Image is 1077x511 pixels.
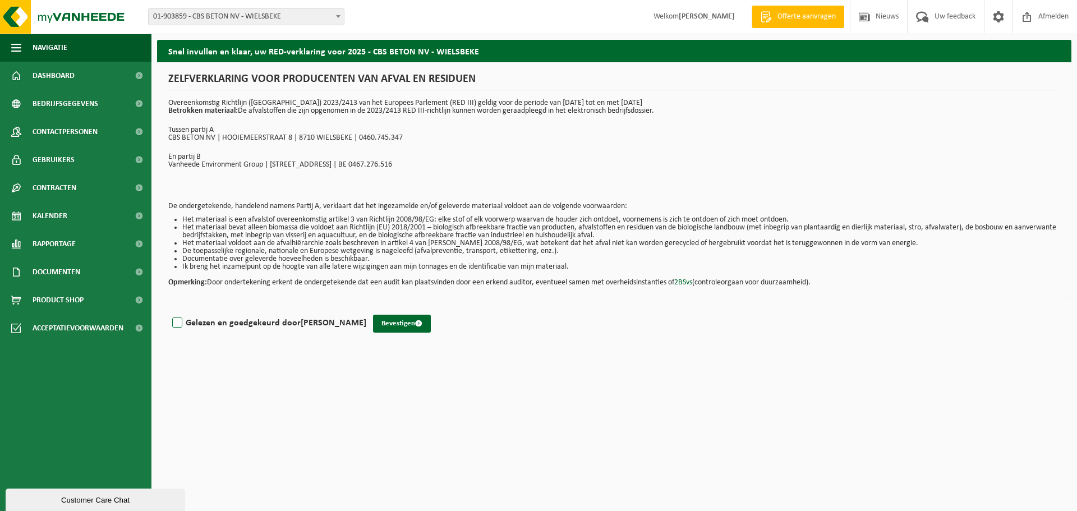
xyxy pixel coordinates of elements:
[33,34,67,62] span: Navigatie
[182,247,1060,255] li: De toepasselijke regionale, nationale en Europese wetgeving is nageleefd (afvalpreventie, transpo...
[33,62,75,90] span: Dashboard
[33,230,76,258] span: Rapportage
[168,126,1060,134] p: Tussen partij A
[182,240,1060,247] li: Het materiaal voldoet aan de afvalhiërarchie zoals beschreven in artikel 4 van [PERSON_NAME] 2008...
[182,255,1060,263] li: Documentatie over geleverde hoeveelheden is beschikbaar.
[679,12,735,21] strong: [PERSON_NAME]
[168,153,1060,161] p: En partij B
[168,99,1060,115] p: Overeenkomstig Richtlijn ([GEOGRAPHIC_DATA]) 2023/2413 van het Europees Parlement (RED III) geldi...
[168,73,1060,91] h1: ZELFVERKLARING VOOR PRODUCENTEN VAN AFVAL EN RESIDUEN
[148,8,344,25] span: 01-903859 - CBS BETON NV - WIELSBEKE
[33,174,76,202] span: Contracten
[674,278,692,287] a: 2BSvs
[168,161,1060,169] p: Vanheede Environment Group | [STREET_ADDRESS] | BE 0467.276.516
[182,224,1060,240] li: Het materiaal bevat alleen biomassa die voldoet aan Richtlijn (EU) 2018/2001 – biologisch afbreek...
[775,11,839,22] span: Offerte aanvragen
[33,258,80,286] span: Documenten
[170,315,366,332] label: Gelezen en goedgekeurd door
[168,278,207,287] strong: Opmerking:
[33,90,98,118] span: Bedrijfsgegevens
[157,40,1071,62] h2: Snel invullen en klaar, uw RED-verklaring voor 2025 - CBS BETON NV - WIELSBEKE
[33,286,84,314] span: Product Shop
[182,263,1060,271] li: Ik breng het inzamelpunt op de hoogte van alle latere wijzigingen aan mijn tonnages en de identif...
[168,271,1060,287] p: Door ondertekening erkent de ondergetekende dat een audit kan plaatsvinden door een erkend audito...
[373,315,431,333] button: Bevestigen
[149,9,344,25] span: 01-903859 - CBS BETON NV - WIELSBEKE
[33,314,123,342] span: Acceptatievoorwaarden
[168,202,1060,210] p: De ondergetekende, handelend namens Partij A, verklaart dat het ingezamelde en/of geleverde mater...
[168,134,1060,142] p: CBS BETON NV | HOOIEMEERSTRAAT 8 | 8710 WIELSBEKE | 0460.745.347
[301,319,366,328] strong: [PERSON_NAME]
[752,6,844,28] a: Offerte aanvragen
[33,118,98,146] span: Contactpersonen
[182,216,1060,224] li: Het materiaal is een afvalstof overeenkomstig artikel 3 van Richtlijn 2008/98/EG: elke stof of el...
[33,146,75,174] span: Gebruikers
[168,107,238,115] strong: Betrokken materiaal:
[6,486,187,511] iframe: chat widget
[33,202,67,230] span: Kalender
